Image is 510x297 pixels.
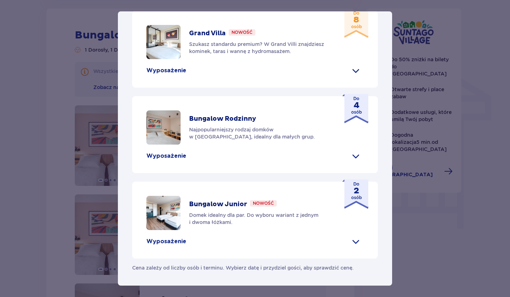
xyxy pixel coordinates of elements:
[189,29,226,38] p: Grand Villa
[189,115,256,123] p: Bungalow Rodzinny
[351,102,362,109] strong: 4
[146,25,181,59] img: overview of beds in bungalow
[146,238,186,245] p: Wyposażenie
[351,16,362,24] strong: 8
[351,10,362,30] p: Do osób
[189,126,331,140] p: Najpopularniejszy rodzaj domków w [GEOGRAPHIC_DATA], idealny dla małych grup.
[231,29,253,36] p: Nowość
[146,67,186,74] p: Wyposażenie
[146,110,181,145] img: overview of beds in bungalow
[146,152,186,160] p: Wyposażenie
[146,196,181,230] img: overview of beds in bungalow
[351,181,362,201] p: Do osób
[189,41,331,55] p: Szukasz standardu premium? W Grand Villi znajdziesz kominek, taras i wannę z hydromasażem.
[351,95,362,115] p: Do osób
[189,212,331,226] p: Domek idealny dla par. Do wyboru wariant z jednym i dwoma łóżkami.
[351,187,362,194] strong: 2
[132,259,354,271] p: Cena zależy od liczby osób i terminu. Wybierz datę i przydziel gości, aby sprawdzić cenę.
[189,200,247,209] p: Bungalow Junior
[253,200,274,207] p: Nowość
